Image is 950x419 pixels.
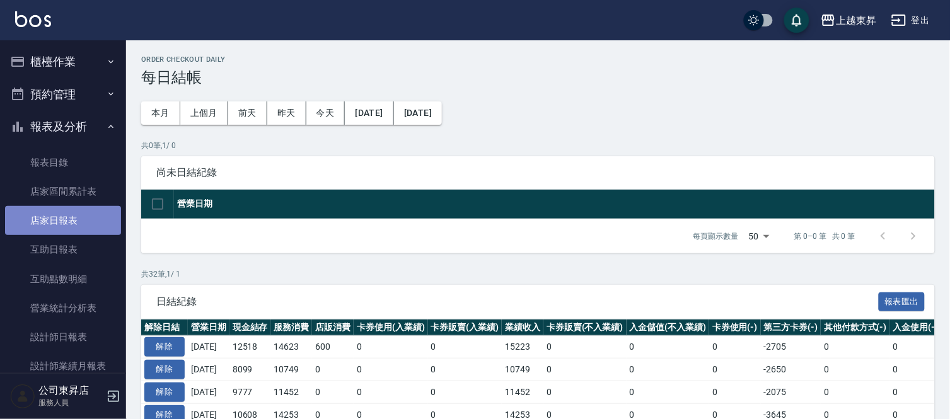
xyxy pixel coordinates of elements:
td: 0 [709,336,761,359]
th: 現金結存 [229,319,271,336]
td: 14623 [271,336,313,359]
span: 尚未日結紀錄 [156,166,920,179]
td: 0 [428,336,502,359]
th: 解除日結 [141,319,188,336]
button: save [784,8,809,33]
p: 服務人員 [38,397,103,408]
td: 8099 [229,359,271,381]
a: 互助日報表 [5,235,121,264]
td: 0 [354,381,428,403]
button: 櫃檯作業 [5,45,121,78]
td: 0 [543,359,627,381]
p: 第 0–0 筆 共 0 筆 [794,231,855,242]
th: 卡券使用(入業績) [354,319,428,336]
button: 昨天 [267,101,306,125]
td: 0 [428,359,502,381]
button: 解除 [144,382,185,402]
th: 業績收入 [502,319,543,336]
td: [DATE] [188,381,229,403]
td: 0 [821,359,890,381]
button: 報表及分析 [5,110,121,143]
button: 解除 [144,360,185,379]
img: Person [10,384,35,409]
button: 預約管理 [5,78,121,111]
th: 其他付款方式(-) [821,319,890,336]
th: 第三方卡券(-) [761,319,821,336]
button: 前天 [228,101,267,125]
td: 11452 [271,381,313,403]
td: [DATE] [188,359,229,381]
th: 營業日期 [188,319,229,336]
td: -2650 [761,359,821,381]
td: 10749 [502,359,543,381]
td: 0 [890,359,942,381]
td: 0 [821,336,890,359]
td: 0 [890,381,942,403]
td: -2705 [761,336,821,359]
a: 報表匯出 [879,295,925,307]
a: 店家區間累計表 [5,177,121,206]
td: 0 [543,336,627,359]
span: 日結紀錄 [156,296,879,308]
button: [DATE] [345,101,393,125]
td: 0 [312,359,354,381]
th: 卡券使用(-) [709,319,761,336]
a: 設計師日報表 [5,323,121,352]
button: 本月 [141,101,180,125]
button: 登出 [886,9,935,32]
td: 9777 [229,381,271,403]
div: 50 [744,219,774,253]
a: 設計師業績月報表 [5,352,121,381]
td: 12518 [229,336,271,359]
td: 15223 [502,336,543,359]
h3: 每日結帳 [141,69,935,86]
div: 上越東昇 [836,13,876,28]
td: 10749 [271,359,313,381]
td: 0 [627,359,710,381]
td: [DATE] [188,336,229,359]
button: 今天 [306,101,345,125]
th: 服務消費 [271,319,313,336]
td: 0 [627,381,710,403]
button: 上越東昇 [816,8,881,33]
td: 0 [890,336,942,359]
td: 0 [543,381,627,403]
td: 0 [821,381,890,403]
a: 營業統計分析表 [5,294,121,323]
button: 上個月 [180,101,228,125]
th: 店販消費 [312,319,354,336]
th: 入金使用(-) [890,319,942,336]
a: 店家日報表 [5,206,121,235]
td: 11452 [502,381,543,403]
p: 共 0 筆, 1 / 0 [141,140,935,151]
td: 600 [312,336,354,359]
h2: Order checkout daily [141,55,935,64]
p: 共 32 筆, 1 / 1 [141,268,935,280]
button: 報表匯出 [879,292,925,312]
th: 營業日期 [174,190,935,219]
a: 報表目錄 [5,148,121,177]
th: 卡券販賣(入業績) [428,319,502,336]
img: Logo [15,11,51,27]
th: 卡券販賣(不入業績) [543,319,627,336]
th: 入金儲值(不入業績) [627,319,710,336]
h5: 公司東昇店 [38,384,103,397]
button: [DATE] [394,101,442,125]
a: 互助點數明細 [5,265,121,294]
p: 每頁顯示數量 [693,231,739,242]
td: 0 [627,336,710,359]
td: -2075 [761,381,821,403]
td: 0 [354,359,428,381]
td: 0 [312,381,354,403]
td: 0 [709,381,761,403]
td: 0 [709,359,761,381]
td: 0 [428,381,502,403]
td: 0 [354,336,428,359]
button: 解除 [144,337,185,357]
